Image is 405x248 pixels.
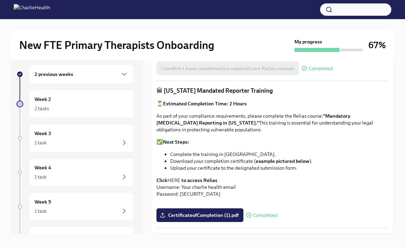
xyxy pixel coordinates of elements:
[156,177,388,197] p: Username: Your charlie health email Password: [SECURITY_DATA]
[35,164,51,171] h6: Week 4
[163,139,189,145] strong: Next Steps:
[29,64,134,84] div: 2 previous weeks
[170,165,388,171] li: Upload your certificate to the designated submission form.
[161,212,239,219] span: CertificateofCompletion (1).pdf
[156,113,388,133] p: As part of your compliance requirements, please complete the Relias course: This training is esse...
[16,192,134,221] a: Week 51 task
[35,139,47,146] div: 1 task
[156,139,388,145] p: ✅
[167,177,180,183] a: HERE
[35,70,73,78] h6: 2 previous weeks
[253,213,277,218] span: Completed
[256,158,309,164] strong: example pictured below
[156,87,388,95] p: 🏛 [US_STATE] Mandated Reporter Training
[35,105,49,112] div: 2 tasks
[163,101,247,107] strong: Estimated Completion Time: 2 Hours
[294,38,322,45] strong: My progress
[368,39,386,51] h3: 67%
[14,4,50,15] img: CharlieHealth
[16,124,134,153] a: Week 31 task
[35,130,51,137] h6: Week 3
[16,90,134,118] a: Week 22 tasks
[156,177,167,183] strong: Click
[170,151,388,158] li: Complete the training in [GEOGRAPHIC_DATA].
[35,208,47,214] div: 1 task
[35,232,51,240] h6: Week 6
[170,158,388,165] li: Download your completion certificate ( ).
[35,95,51,103] h6: Week 2
[16,158,134,187] a: Week 41 task
[35,198,51,206] h6: Week 5
[35,173,47,180] div: 1 task
[19,38,214,52] h2: New FTE Primary Therapists Onboarding
[181,177,217,183] strong: to access Relias
[156,100,388,107] p: ⏳
[156,208,243,222] label: CertificateofCompletion (1).pdf
[308,66,333,71] span: Completed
